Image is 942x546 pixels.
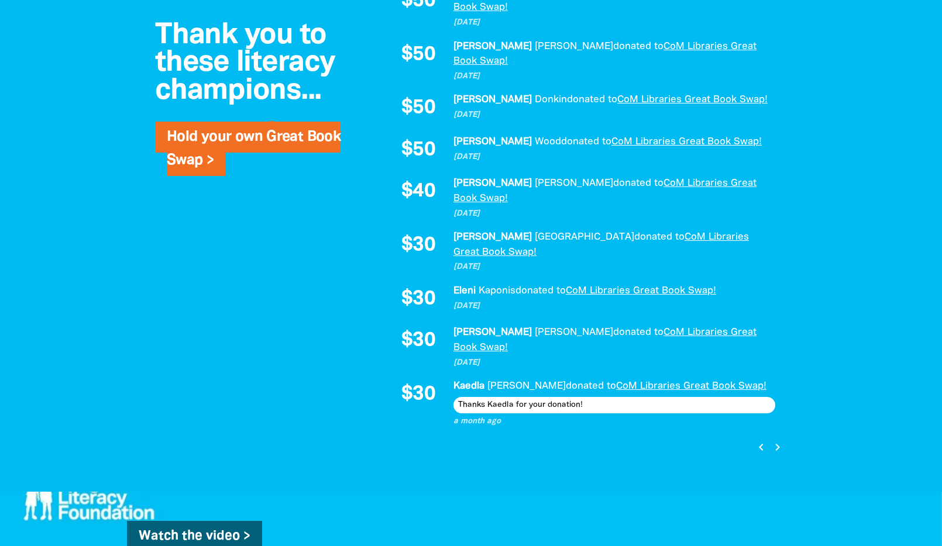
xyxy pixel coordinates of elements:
a: CoM Libraries Great Book Swap! [453,233,749,257]
p: [DATE] [453,17,775,29]
i: chevron_left [754,440,768,454]
em: [PERSON_NAME] [535,42,613,51]
div: Thanks Kaedla for your donation! [453,397,775,413]
em: [PERSON_NAME] [487,382,566,391]
span: $30 [401,236,435,255]
a: CoM Libraries Great Book Swap! [611,137,762,146]
a: CoM Libraries Great Book Swap! [453,328,757,352]
span: $50 [401,98,435,118]
em: [PERSON_NAME] [453,233,532,241]
em: [PERSON_NAME] [453,95,532,104]
em: Eleni [453,286,476,295]
em: [PERSON_NAME] [535,179,613,188]
span: $30 [401,331,435,351]
a: CoM Libraries Great Book Swap! [617,95,768,104]
p: [DATE] [453,71,775,82]
button: Previous page [754,439,769,455]
p: [DATE] [453,357,775,369]
span: $50 [401,140,435,160]
a: Hold your own Great Book Swap > [167,130,341,167]
em: [PERSON_NAME] [453,179,532,188]
p: [DATE] [453,261,775,273]
em: [GEOGRAPHIC_DATA] [535,233,634,241]
i: chevron_right [771,440,785,454]
p: [DATE] [453,300,775,312]
p: [DATE] [453,151,775,163]
p: [DATE] [453,109,775,121]
span: donated to [613,42,663,51]
span: donated to [561,137,611,146]
em: Wood [535,137,561,146]
em: [PERSON_NAME] [535,328,613,337]
span: $30 [401,289,435,309]
em: Donkin [535,95,567,104]
span: donated to [566,382,616,391]
span: Thank you to these literacy champions... [155,22,335,104]
a: CoM Libraries Great Book Swap! [566,286,716,295]
span: donated to [515,286,566,295]
span: donated to [613,328,663,337]
a: CoM Libraries Great Book Swap! [453,179,757,203]
span: $50 [401,45,435,65]
p: [DATE] [453,208,775,220]
em: Kaedla [453,382,484,391]
a: CoM Libraries Great Book Swap! [616,382,766,391]
p: a month ago [453,416,775,427]
button: Next page [769,439,785,455]
em: [PERSON_NAME] [453,137,532,146]
em: Kaponis [479,286,515,295]
span: donated to [567,95,617,104]
span: donated to [613,179,663,188]
em: [PERSON_NAME] [453,328,532,337]
span: donated to [634,233,685,241]
span: $40 [401,182,435,202]
em: [PERSON_NAME] [453,42,532,51]
span: $30 [401,385,435,405]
